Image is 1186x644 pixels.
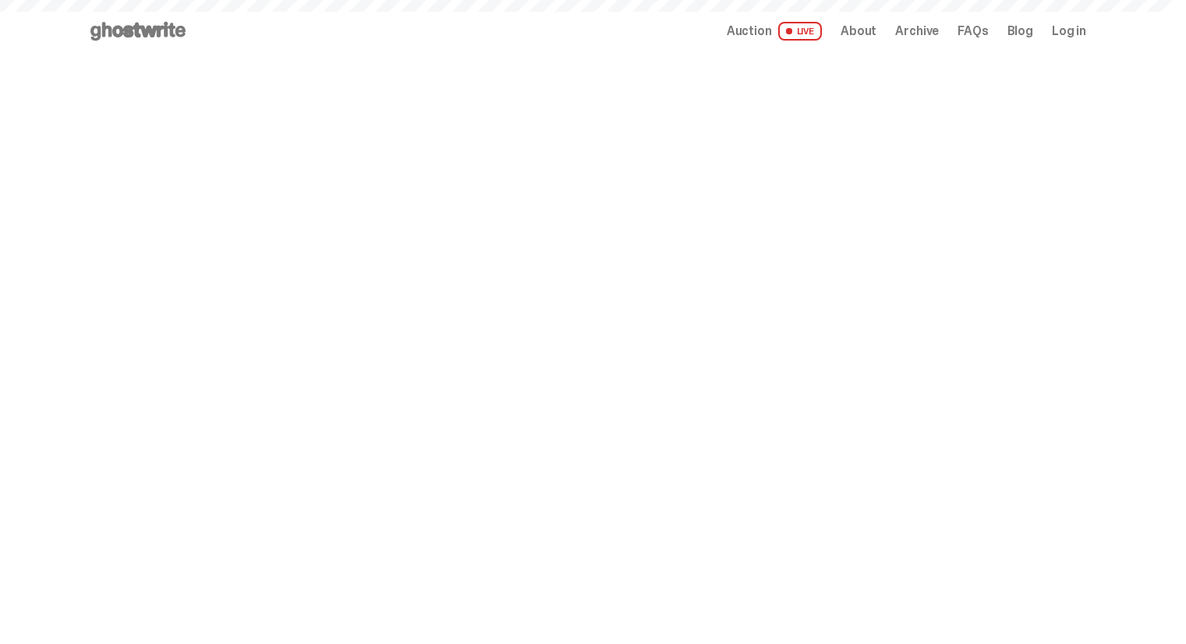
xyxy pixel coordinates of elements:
[727,22,822,41] a: Auction LIVE
[1052,25,1086,37] a: Log in
[958,25,988,37] a: FAQs
[778,22,823,41] span: LIVE
[895,25,939,37] a: Archive
[1007,25,1033,37] a: Blog
[727,25,772,37] span: Auction
[841,25,876,37] a: About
